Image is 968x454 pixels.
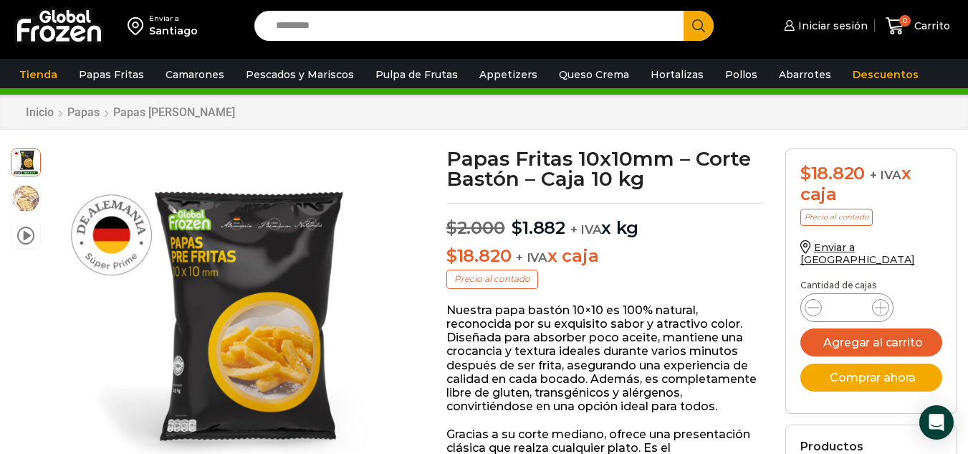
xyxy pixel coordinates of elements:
a: Abarrotes [772,61,838,88]
a: 0 Carrito [882,9,954,43]
span: + IVA [570,222,602,237]
span: $ [446,217,457,238]
div: x caja [800,164,942,205]
bdi: 18.820 [800,163,865,184]
nav: Breadcrumb [25,105,236,119]
div: Open Intercom Messenger [919,405,954,440]
p: Precio al contado [800,209,873,226]
p: x kg [446,203,764,239]
span: + IVA [516,250,547,265]
bdi: 1.882 [512,217,565,238]
a: Hortalizas [643,61,711,88]
img: address-field-icon.svg [128,14,149,38]
p: Precio al contado [446,270,538,288]
a: Papas [PERSON_NAME] [112,105,236,119]
a: Appetizers [472,61,545,88]
p: x caja [446,246,764,267]
div: Enviar a [149,14,198,24]
button: Comprar ahora [800,364,942,392]
a: Queso Crema [552,61,636,88]
a: Pescados y Mariscos [239,61,361,88]
a: Papas Fritas [72,61,151,88]
button: Agregar al carrito [800,328,942,356]
h1: Papas Fritas 10x10mm – Corte Bastón – Caja 10 kg [446,148,764,189]
span: $ [800,163,811,184]
span: $ [446,245,457,266]
div: Santiago [149,24,198,38]
a: Papas [67,105,100,119]
a: Tienda [12,61,64,88]
input: Product quantity [833,298,861,318]
span: + IVA [870,168,901,182]
a: Descuentos [845,61,926,88]
a: Pulpa de Frutas [368,61,465,88]
a: Camarones [158,61,231,88]
bdi: 2.000 [446,217,505,238]
bdi: 18.820 [446,245,511,266]
a: Pollos [718,61,765,88]
p: Cantidad de cajas [800,280,942,290]
a: Enviar a [GEOGRAPHIC_DATA] [800,241,915,266]
span: Iniciar sesión [795,19,868,33]
p: Nuestra papa bastón 10×10 es 100% natural, reconocida por su exquisito sabor y atractivo color. D... [446,303,764,414]
span: Carrito [911,19,950,33]
span: $ [512,217,522,238]
span: 10×10 [11,147,40,176]
span: 10×10 [11,184,40,213]
a: Inicio [25,105,54,119]
a: Iniciar sesión [780,11,868,40]
span: 0 [899,15,911,27]
button: Search button [684,11,714,41]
